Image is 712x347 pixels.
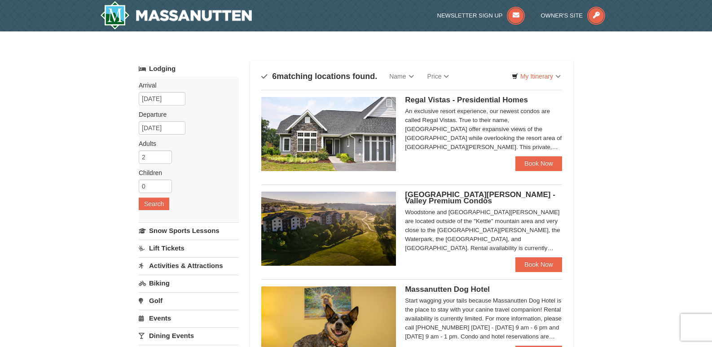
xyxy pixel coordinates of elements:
span: Massanutten Dog Hotel [405,285,490,294]
label: Children [139,168,232,177]
a: Massanutten Resort [100,1,252,30]
a: Book Now [515,156,562,171]
a: Dining Events [139,327,239,344]
label: Adults [139,139,232,148]
a: Price [421,67,456,85]
a: Golf [139,292,239,309]
div: An exclusive resort experience, our newest condos are called Regal Vistas. True to their name, [G... [405,107,562,152]
span: [GEOGRAPHIC_DATA][PERSON_NAME] - Valley Premium Condos [405,190,555,205]
div: Start wagging your tails because Massanutten Dog Hotel is the place to stay with your canine trav... [405,296,562,341]
span: Owner's Site [541,12,583,19]
label: Departure [139,110,232,119]
a: Biking [139,275,239,291]
a: My Itinerary [506,70,567,83]
a: Book Now [515,257,562,272]
a: Newsletter Sign Up [437,12,525,19]
a: Owner's Site [541,12,606,19]
img: 19219041-4-ec11c166.jpg [261,192,396,265]
a: Activities & Attractions [139,257,239,274]
a: Snow Sports Lessons [139,222,239,239]
span: Regal Vistas - Presidential Homes [405,96,528,104]
span: Newsletter Sign Up [437,12,503,19]
a: Lodging [139,61,239,77]
a: Name [382,67,420,85]
a: Lift Tickets [139,240,239,256]
label: Arrival [139,81,232,90]
button: Search [139,198,169,210]
img: 19218991-1-902409a9.jpg [261,97,396,171]
a: Events [139,310,239,326]
div: Woodstone and [GEOGRAPHIC_DATA][PERSON_NAME] are located outside of the "Kettle" mountain area an... [405,208,562,253]
img: Massanutten Resort Logo [100,1,252,30]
